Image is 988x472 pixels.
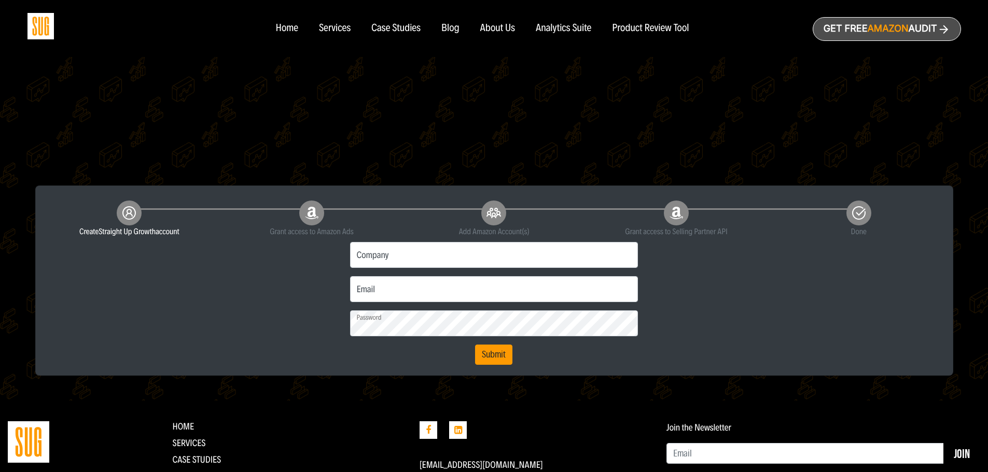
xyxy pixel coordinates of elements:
[350,276,638,302] input: Email
[275,23,298,34] a: Home
[172,454,221,465] a: CASE STUDIES
[172,437,205,449] a: Services
[172,421,194,432] a: Home
[666,422,731,433] label: Join the Newsletter
[8,421,49,463] img: Straight Up Growth
[813,17,961,41] a: Get freeAmazonAudit
[99,226,156,236] span: Straight Up Growth
[536,23,591,34] a: Analytics Suite
[943,443,980,464] button: Join
[27,13,54,39] img: Sug
[475,345,512,365] button: Submit
[666,443,944,464] input: Email
[420,459,543,470] a: [EMAIL_ADDRESS][DOMAIN_NAME]
[411,225,578,238] small: Add Amazon Account(s)
[350,242,638,268] input: Company
[480,23,516,34] a: About Us
[593,225,760,238] small: Grant access to Selling Partner API
[867,23,908,34] span: Amazon
[228,225,395,238] small: Grant access to Amazon Ads
[441,23,460,34] a: Blog
[612,23,689,34] a: Product Review Tool
[319,23,351,34] a: Services
[775,225,942,238] small: Done
[46,225,213,238] small: Create account
[371,23,421,34] a: Case Studies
